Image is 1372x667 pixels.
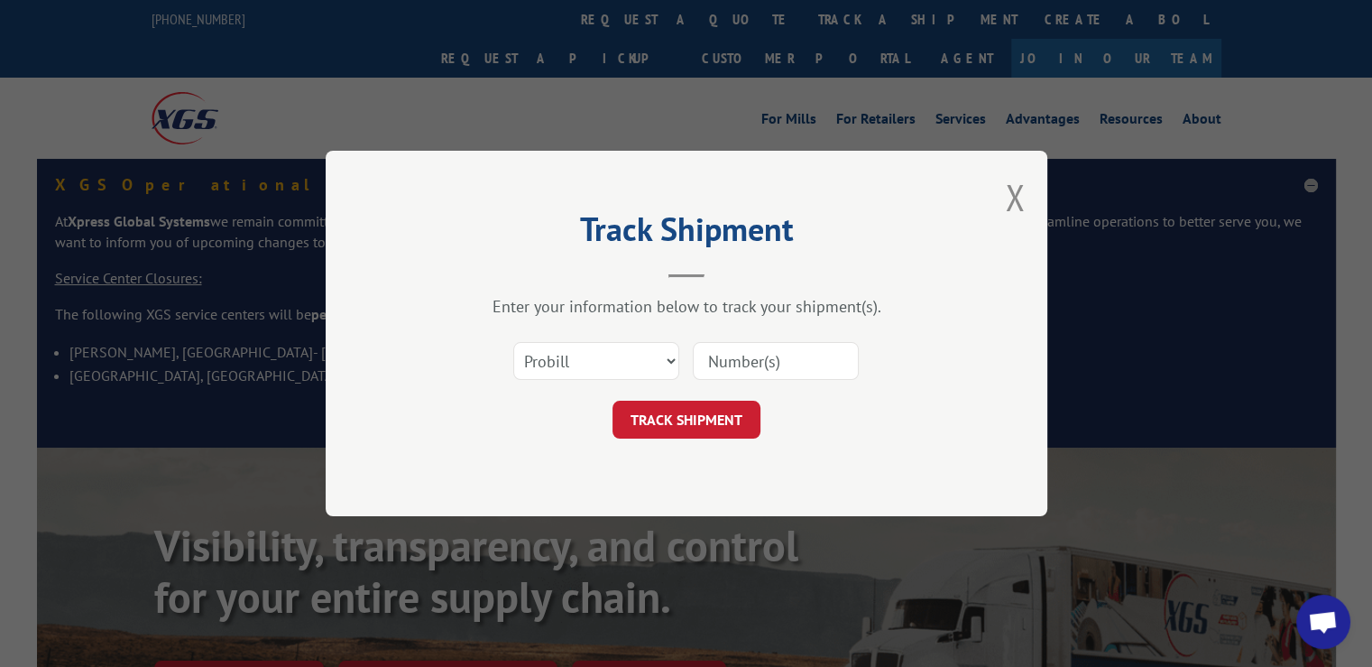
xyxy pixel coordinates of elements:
[416,296,957,317] div: Enter your information below to track your shipment(s).
[1005,173,1025,221] button: Close modal
[612,401,760,439] button: TRACK SHIPMENT
[693,342,859,380] input: Number(s)
[1296,595,1350,649] a: Open chat
[416,217,957,251] h2: Track Shipment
